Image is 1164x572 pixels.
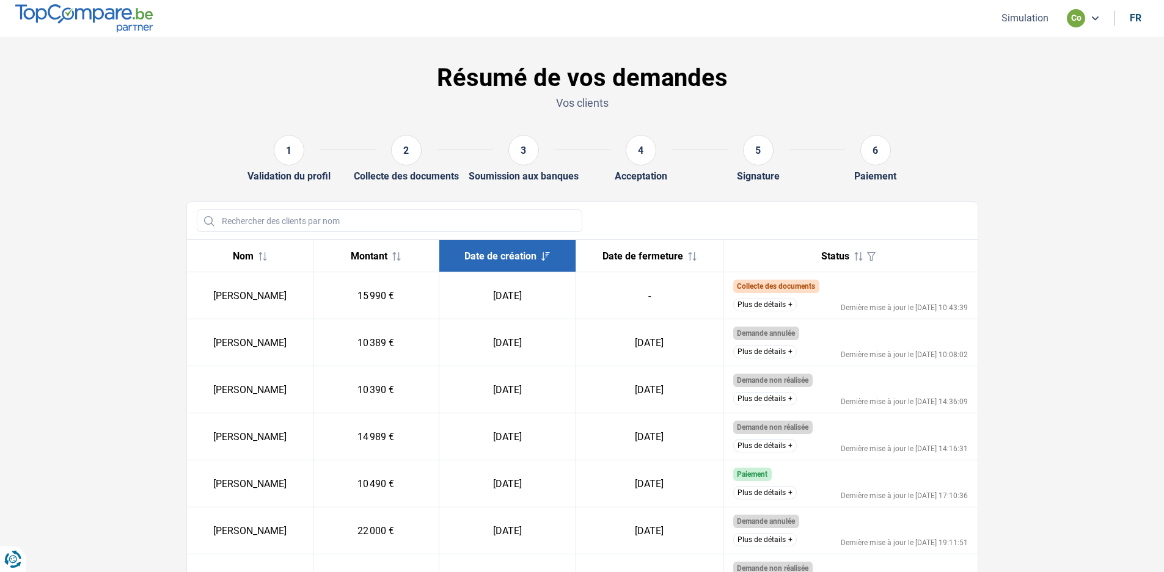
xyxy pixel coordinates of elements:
div: 3 [508,135,539,165]
div: 4 [626,135,656,165]
span: Paiement [737,470,767,479]
span: Demande non réalisée [737,423,808,432]
p: Vos clients [186,95,978,110]
td: [PERSON_NAME] [187,366,313,413]
img: TopCompare.be [15,4,153,32]
input: Rechercher des clients par nom [197,209,582,232]
div: Dernière mise à jour le [DATE] 17:10:36 [841,492,968,499]
button: Plus de détails [733,533,797,546]
div: co [1067,9,1085,27]
span: Date de fermeture [602,250,683,262]
td: [PERSON_NAME] [187,272,313,319]
td: [DATE] [576,460,723,507]
td: [DATE] [439,272,576,319]
div: Paiement [854,170,896,182]
div: 5 [743,135,774,165]
div: Collecte des documents [354,170,459,182]
td: 10 390 € [313,366,439,413]
div: Dernière mise à jour le [DATE] 10:08:02 [841,351,968,358]
div: Dernière mise à jour le [DATE] 19:11:51 [841,539,968,546]
button: Plus de détails [733,298,797,311]
div: 1 [274,135,304,165]
td: [DATE] [576,319,723,366]
td: [DATE] [439,366,576,413]
td: 14 989 € [313,413,439,460]
td: [PERSON_NAME] [187,413,313,460]
button: Plus de détails [733,345,797,358]
td: 22 000 € [313,507,439,554]
span: Demande non réalisée [737,376,808,385]
td: [DATE] [576,413,723,460]
span: Status [821,250,849,262]
div: Acceptation [615,170,667,182]
td: [PERSON_NAME] [187,460,313,507]
div: Dernière mise à jour le [DATE] 10:43:39 [841,304,968,311]
td: [DATE] [439,319,576,366]
td: 10 389 € [313,319,439,366]
td: [DATE] [439,460,576,507]
div: 2 [391,135,422,165]
td: [DATE] [576,366,723,413]
span: Demande annulée [737,517,795,526]
button: Plus de détails [733,392,797,405]
td: [DATE] [439,413,576,460]
button: Plus de détails [733,486,797,499]
td: [PERSON_NAME] [187,319,313,366]
td: - [576,272,723,319]
div: fr [1130,12,1141,24]
td: [DATE] [576,507,723,554]
div: Dernière mise à jour le [DATE] 14:36:09 [841,398,968,405]
td: [PERSON_NAME] [187,507,313,554]
div: Signature [737,170,780,182]
td: 10 490 € [313,460,439,507]
span: Montant [351,250,387,262]
span: Collecte des documents [737,282,815,291]
span: Demande annulée [737,329,795,338]
span: Date de création [464,250,536,262]
h1: Résumé de vos demandes [186,63,978,93]
div: Dernière mise à jour le [DATE] 14:16:31 [841,445,968,452]
td: 15 990 € [313,272,439,319]
button: Plus de détails [733,439,797,452]
td: [DATE] [439,507,576,554]
span: Nom [233,250,254,262]
div: 6 [860,135,891,165]
div: Soumission aux banques [469,170,579,182]
button: Simulation [998,12,1052,24]
div: Validation du profil [247,170,331,182]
